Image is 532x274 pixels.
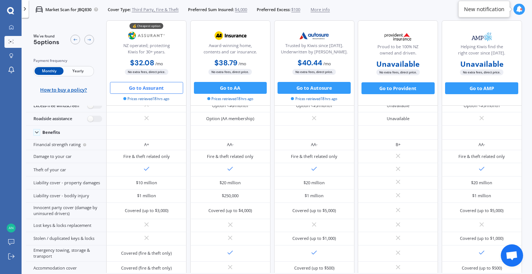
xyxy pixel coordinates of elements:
[121,250,172,256] div: Covered (fire & theft only)
[110,82,183,94] button: Go to Assurant
[188,7,234,13] span: Preferred Sum Insured:
[207,96,253,102] span: Prices retrieved 18 hrs ago
[363,44,433,59] div: Proud to be 100% NZ owned and driven.
[227,142,234,148] div: AA-
[26,219,106,232] div: Lost keys & locks replacement
[206,116,254,122] div: Option (AA membership)
[501,244,523,267] div: Open chat
[195,43,265,57] div: Award-winning home, contents and car insurance.
[462,29,502,44] img: AMP.webp
[460,235,503,241] div: Covered (up to $1,000)
[121,265,172,271] div: Covered (fire & theft only)
[291,153,337,159] div: Fire & theft related only
[33,38,59,46] span: 5 options
[26,203,106,219] div: Innocent party cover (damage by uninsured drivers)
[125,69,168,75] span: No extra fees, direct price.
[26,150,106,163] div: Damage to your car
[33,58,94,64] div: Payment frequency
[361,82,435,94] button: Go to Provident
[460,61,503,67] b: Unavailable
[35,67,64,75] span: Monthly
[7,224,16,232] img: a3872c3da851a00573829fa33557a911
[208,208,252,214] div: Covered (up to $4,000)
[26,245,106,262] div: Emergency towing, storage & transport
[376,70,420,75] span: No extra fees, direct price.
[464,6,505,13] div: New notification
[26,163,106,176] div: Theft of your car
[36,6,43,13] img: car.f15378c7a67c060ca3f3.svg
[208,69,252,75] span: No extra fees, direct price.
[294,265,334,271] div: Covered (up to $500)
[291,96,337,102] span: Prices retrieved 18 hrs ago
[462,265,502,271] div: Covered (up to $500)
[64,67,93,75] span: Yearly
[447,44,517,59] div: Helping Kiwis find the right cover since [DATE].
[292,235,336,241] div: Covered (up to $1,000)
[26,176,106,189] div: Liability cover - property damages
[239,61,246,66] span: / mo
[132,7,179,13] span: Third Party, Fire & Theft
[291,7,300,13] span: $100
[257,7,291,13] span: Preferred Excess:
[207,153,253,159] div: Fire & theft related only
[311,7,330,13] span: More info
[194,82,267,94] button: Go to AA
[42,130,60,135] div: Benefits
[137,193,156,199] div: $1 million
[45,7,91,13] p: Market Scan for JBQ830
[26,189,106,202] div: Liability cover - bodily injury
[127,28,166,43] img: Assurant.png
[222,193,239,199] div: $250,000
[295,28,334,43] img: Autosure.webp
[305,193,324,199] div: $1 million
[471,180,492,186] div: $20 million
[292,208,336,214] div: Covered (up to $5,000)
[376,61,419,67] b: Unavailable
[460,208,503,214] div: Covered (up to $5,000)
[396,142,400,148] div: B+
[33,34,59,39] span: We've found
[123,96,169,102] span: Prices retrieved 18 hrs ago
[479,142,485,148] div: AA-
[26,112,106,125] div: Roadside assistance
[279,43,349,57] div: Trusted by Kiwis since [DATE]. Underwritten by [PERSON_NAME].
[292,69,336,75] span: No extra fees, direct price.
[278,82,351,94] button: Go to Autosure
[458,153,505,159] div: Fire & theft related only
[304,180,325,186] div: $20 million
[445,82,518,94] button: Go to AMP
[387,116,409,122] div: Unavailable
[220,180,241,186] div: $20 million
[144,142,149,148] div: A+
[214,58,237,67] b: $38.79
[26,140,106,150] div: Financial strength rating
[211,28,250,43] img: AA.webp
[298,58,322,67] b: $40.44
[130,23,163,29] div: 💰 Cheapest option
[130,58,154,67] b: $32.08
[40,87,87,93] span: How to buy a policy?
[378,29,418,44] img: Provident.png
[125,208,168,214] div: Covered (up to $3,000)
[155,61,163,66] span: / mo
[311,142,318,148] div: AA-
[235,7,247,13] span: $4,000
[111,43,181,57] div: NZ operated; protecting Kiwis for 30+ years.
[460,70,503,75] span: No extra fees, direct price.
[123,153,170,159] div: Fire & theft related only
[136,180,157,186] div: $10 million
[323,61,331,66] span: / mo
[108,7,131,13] span: Cover Type:
[26,232,106,245] div: Stolen / duplicated keys & locks
[472,193,491,199] div: $1 million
